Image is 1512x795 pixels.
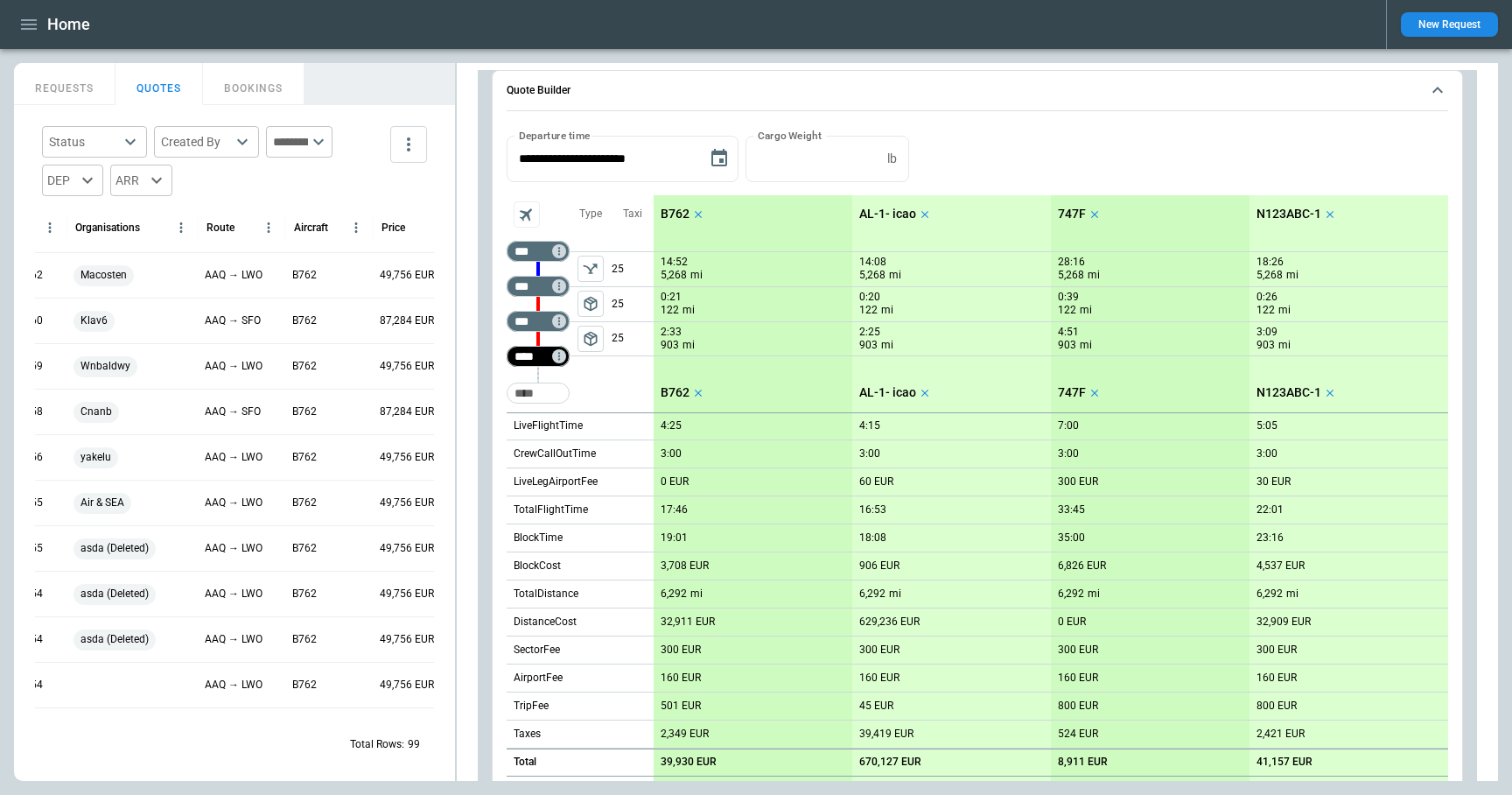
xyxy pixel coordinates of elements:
p: AAQ → LWO [205,587,262,602]
p: 0:21 [661,291,682,304]
p: 7:00 [1058,419,1079,433]
p: 87,284 EUR [380,313,434,328]
p: LiveLegAirportFee [514,475,598,489]
p: N123ABC-1 [1256,207,1321,222]
p: B762 [292,313,317,328]
p: 32,909 EUR [1256,616,1311,629]
p: 49,756 EUR [380,450,434,465]
p: 41,157 EUR [1256,756,1312,769]
span: Aircraft selection [514,201,540,228]
p: Taxi [623,207,642,222]
p: 160 EUR [1256,672,1297,685]
p: lb [887,151,897,166]
p: 49,756 EUR [380,268,434,283]
p: 300 EUR [1058,644,1098,657]
p: 3:00 [1058,447,1079,461]
p: mi [690,268,703,283]
p: 60 EUR [859,475,893,489]
p: 39,419 EUR [859,728,913,741]
button: BOOKINGS [203,63,304,105]
p: 300 EUR [661,644,701,657]
p: 6,292 [859,587,885,601]
p: DistanceCost [514,615,577,630]
p: 16:53 [859,503,886,517]
label: Cargo Weight [758,128,822,143]
p: mi [690,587,703,602]
p: 28:16 [1058,256,1085,269]
p: 3:00 [661,447,682,461]
p: 3,708 EUR [661,559,709,573]
p: 0:20 [859,291,880,304]
div: DEP [42,165,103,196]
p: 800 EUR [1256,700,1297,713]
p: 903 [1256,338,1275,353]
div: Not found [507,311,570,332]
p: 300 EUR [1256,644,1297,657]
p: N123ABC-1 [1256,385,1321,400]
p: 903 [859,338,878,353]
span: Type of sector [577,256,604,282]
p: 35:00 [1058,531,1085,545]
p: 25 [612,287,654,321]
p: 0 EUR [661,475,689,489]
p: mi [1080,303,1092,318]
p: 670,127 EUR [859,756,921,769]
p: Total Rows: [350,737,404,752]
p: B762 [661,385,689,400]
button: Quote Builder [507,71,1448,111]
p: 87,284 EUR [380,405,434,419]
p: 747F [1058,207,1086,222]
p: SectorFee [514,643,560,658]
p: 2,421 EUR [1256,728,1305,741]
p: 25 [612,322,654,355]
p: LiveFlightTime [514,419,583,433]
p: AAQ → LWO [205,632,262,647]
button: more [390,126,427,163]
p: 300 EUR [1058,475,1098,489]
p: 2:25 [859,326,880,339]
p: 903 [661,338,679,353]
p: 14:52 [661,256,688,269]
p: AAQ → LWO [205,496,262,510]
p: 23:16 [1256,531,1284,545]
div: Aircraft [294,222,328,234]
p: 6,292 [1256,587,1283,601]
h6: Quote Builder [507,85,570,96]
p: B762 [292,496,317,510]
p: 39,930 EUR [661,756,717,769]
p: 2:33 [661,326,682,339]
p: 3:00 [859,447,880,461]
p: mi [1286,587,1298,602]
p: 32,911 EUR [661,616,715,629]
p: AAQ → SFO [205,313,261,328]
button: Reference column menu [38,215,62,240]
p: 5,268 [1256,268,1283,283]
p: mi [1286,268,1298,283]
p: 903 [1058,338,1076,353]
p: 18:26 [1256,256,1284,269]
p: 300 EUR [859,644,899,657]
p: TotalDistance [514,587,578,602]
p: 160 EUR [661,672,701,685]
div: ARR [110,165,172,196]
p: 906 EUR [859,559,899,573]
p: 800 EUR [1058,700,1098,713]
button: REQUESTS [14,63,115,105]
p: B762 [292,678,317,693]
p: 6,292 [1058,587,1084,601]
span: Wnbaldwy [73,344,137,389]
p: 2,349 EUR [661,728,709,741]
p: TripFee [514,699,549,714]
div: Created By [161,133,231,151]
div: Organisations [75,222,140,234]
p: 6,292 [661,587,687,601]
p: 160 EUR [1058,672,1098,685]
p: 4:51 [1058,326,1079,339]
p: mi [1080,338,1092,353]
p: 0:39 [1058,291,1079,304]
p: 49,756 EUR [380,678,434,693]
p: 122 [1256,303,1275,318]
p: B762 [292,405,317,419]
p: BlockTime [514,531,563,545]
p: mi [1088,587,1100,602]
